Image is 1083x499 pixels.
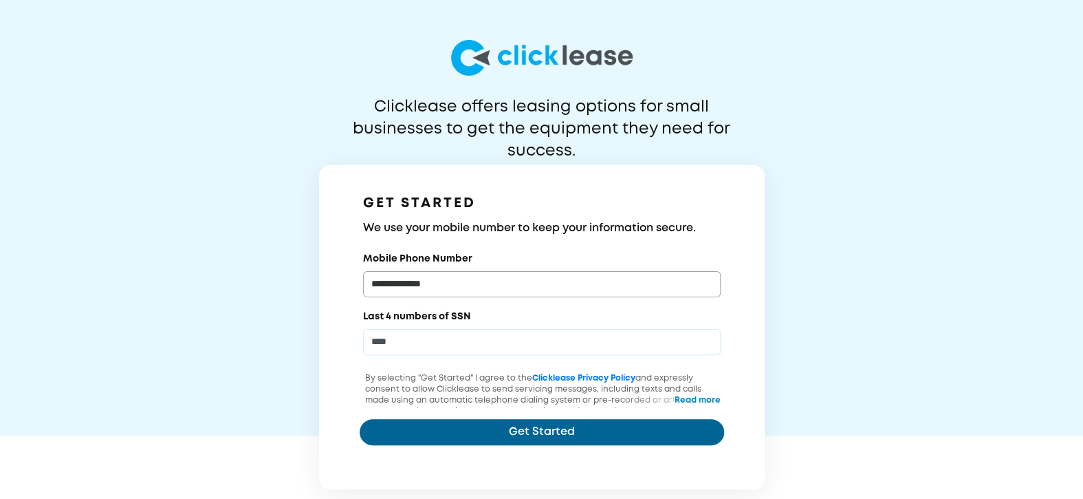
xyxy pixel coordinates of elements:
a: Clicklease Privacy Policy [532,374,635,382]
button: Get Started [360,419,724,445]
img: logo-larg [451,40,633,76]
p: By selecting "Get Started" I agree to the and expressly consent to allow Clicklease to send servi... [360,373,724,439]
h3: We use your mobile number to keep your information secure. [363,220,721,237]
p: Clicklease offers leasing options for small businesses to get the equipment they need for success. [320,96,764,140]
label: Mobile Phone Number [363,252,472,266]
label: Last 4 numbers of SSN [363,310,471,323]
h1: GET STARTED [363,193,721,215]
